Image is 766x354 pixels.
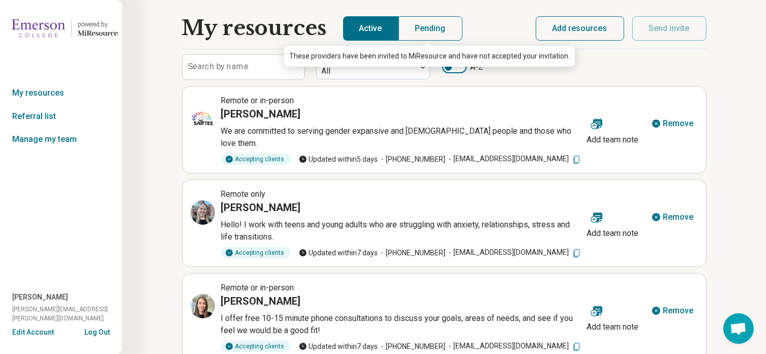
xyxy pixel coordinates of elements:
img: Emerson College [12,16,65,41]
h3: [PERSON_NAME] [221,200,301,215]
button: Active [343,16,399,41]
h3: [PERSON_NAME] [221,107,301,121]
div: Open chat [723,313,754,344]
p: We are committed to serving gender expansive and [DEMOGRAPHIC_DATA] people and those who love them. [221,125,583,150]
button: Send invite [632,16,707,41]
h3: [PERSON_NAME] [221,294,301,308]
button: Remove [647,299,698,323]
p: I offer free 10-15 minute phone consultations to discuss your goals, areas of needs, and see if y... [221,312,583,337]
div: Accepting clients [221,247,291,258]
button: Add resources [536,16,624,41]
button: Remove [647,205,698,229]
span: [PHONE_NUMBER] [378,248,446,258]
span: [PERSON_NAME] [12,292,68,303]
div: powered by [78,20,118,29]
span: Remote or in-person [221,96,294,105]
h1: My resources [182,16,327,41]
p: Hello! I work with teens and young adults who are struggling with anxiety, relationships, stress ... [221,219,583,243]
span: [EMAIL_ADDRESS][DOMAIN_NAME] [446,341,581,351]
label: Search by name [188,63,249,71]
span: [EMAIL_ADDRESS][DOMAIN_NAME] [446,247,581,258]
button: Add team note [583,111,643,148]
span: [PHONE_NUMBER] [378,154,446,165]
span: Updated within 7 days [299,248,378,258]
a: Emerson Collegepowered by [4,16,118,41]
button: Remove [647,111,698,136]
button: Add team note [583,299,643,335]
button: Log Out [84,327,110,335]
div: Accepting clients [221,154,291,165]
button: Add team note [583,205,643,242]
span: Updated within 7 days [299,341,378,352]
button: Edit Account [12,327,54,338]
span: [PERSON_NAME][EMAIL_ADDRESS][PERSON_NAME][DOMAIN_NAME] [12,305,122,323]
span: [EMAIL_ADDRESS][DOMAIN_NAME] [446,154,581,164]
div: Accepting clients [221,341,291,352]
span: Remote only [221,189,266,199]
span: [PHONE_NUMBER] [378,341,446,352]
button: Pending [399,16,463,41]
div: These providers have been invited to MiResource and have not accepted your invitation. [284,46,575,67]
span: Updated within 5 days [299,154,378,165]
label: A-Z [442,61,484,73]
span: Remote or in-person [221,283,294,292]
